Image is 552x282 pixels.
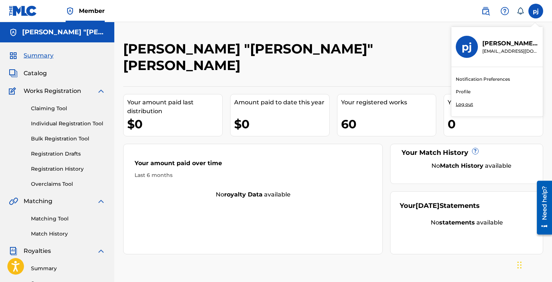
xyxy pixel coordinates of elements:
a: Overclaims Tool [31,180,105,188]
span: Royalties [24,247,51,255]
div: No available [409,161,534,170]
div: Your Statements [400,201,480,211]
h3: pj [462,41,472,53]
div: Notifications [517,7,524,15]
img: Summary [9,51,18,60]
div: Drag [517,254,522,276]
span: ? [472,148,478,154]
div: 60 [341,116,436,132]
img: Royalties [9,247,18,255]
div: User Menu [528,4,543,18]
h5: PHILLIP "TAJ" JACKSON [22,28,105,36]
img: expand [97,247,105,255]
a: Summary [31,265,105,272]
h2: [PERSON_NAME] "[PERSON_NAME]" [PERSON_NAME] [123,41,447,74]
div: $0 [127,116,222,132]
p: tajjackson16@gmail.com [482,48,538,55]
a: Claiming Tool [31,105,105,112]
img: expand [97,87,105,95]
div: No available [124,190,382,199]
div: No available [400,218,534,227]
img: Works Registration [9,87,18,95]
div: Your pending works [448,98,543,107]
a: Individual Registration Tool [31,120,105,128]
img: Top Rightsholder [66,7,74,15]
a: Registration History [31,165,105,173]
div: Last 6 months [135,171,371,179]
img: Matching [9,197,18,206]
span: Catalog [24,69,47,78]
div: Your Match History [400,148,534,158]
span: Member [79,7,105,15]
iframe: Resource Center [531,178,552,237]
div: $0 [234,116,329,132]
div: Your amount paid over time [135,159,371,171]
strong: royalty data [224,191,263,198]
img: Accounts [9,28,18,37]
div: Amount paid to date this year [234,98,329,107]
img: Catalog [9,69,18,78]
a: CatalogCatalog [9,69,47,78]
img: expand [97,197,105,206]
p: Log out [456,101,473,108]
img: help [500,7,509,15]
div: Your registered works [341,98,436,107]
strong: statements [439,219,475,226]
a: Profile [456,88,471,95]
a: Bulk Registration Tool [31,135,105,143]
div: Help [497,4,512,18]
a: Registration Drafts [31,150,105,158]
a: Public Search [478,4,493,18]
img: search [481,7,490,15]
span: Works Registration [24,87,81,95]
div: Your amount paid last distribution [127,98,222,116]
div: 0 [448,116,543,132]
span: Summary [24,51,53,60]
a: Match History [31,230,105,238]
span: Matching [24,197,52,206]
strong: Match History [440,162,483,169]
a: SummarySummary [9,51,53,60]
iframe: Chat Widget [515,247,552,282]
img: MLC Logo [9,6,37,16]
p: phillip jackson [482,39,538,48]
span: [DATE] [416,202,440,210]
a: Notification Preferences [456,76,510,83]
a: Matching Tool [31,215,105,223]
